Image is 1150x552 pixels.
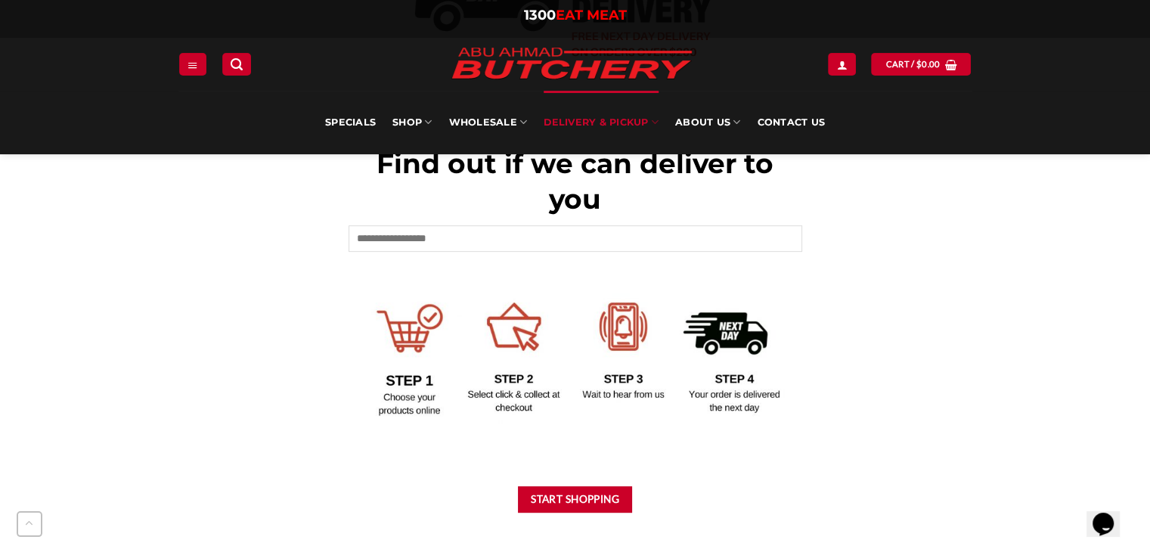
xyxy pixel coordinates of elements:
img: Abu Ahmad Butchery [439,38,704,91]
a: Menu [179,53,206,75]
img: Delivery Options [349,284,802,423]
button: Go to top [17,511,42,537]
button: Start Shopping [518,486,633,513]
a: Specials [325,91,376,154]
span: $ [916,57,922,71]
span: Cart / [885,57,940,71]
span: 1300 [524,7,556,23]
a: About Us [675,91,740,154]
a: Login [828,53,855,75]
a: Search [222,53,251,75]
span: EAT MEAT [556,7,627,23]
a: View cart [871,53,971,75]
a: Delivery & Pickup [544,91,659,154]
span: Find out if we can deliver to you [377,147,773,216]
iframe: chat widget [1086,492,1135,537]
a: SHOP [392,91,432,154]
bdi: 0.00 [916,59,941,69]
a: Contact Us [757,91,825,154]
a: 1300EAT MEAT [524,7,627,23]
a: Wholesale [448,91,527,154]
